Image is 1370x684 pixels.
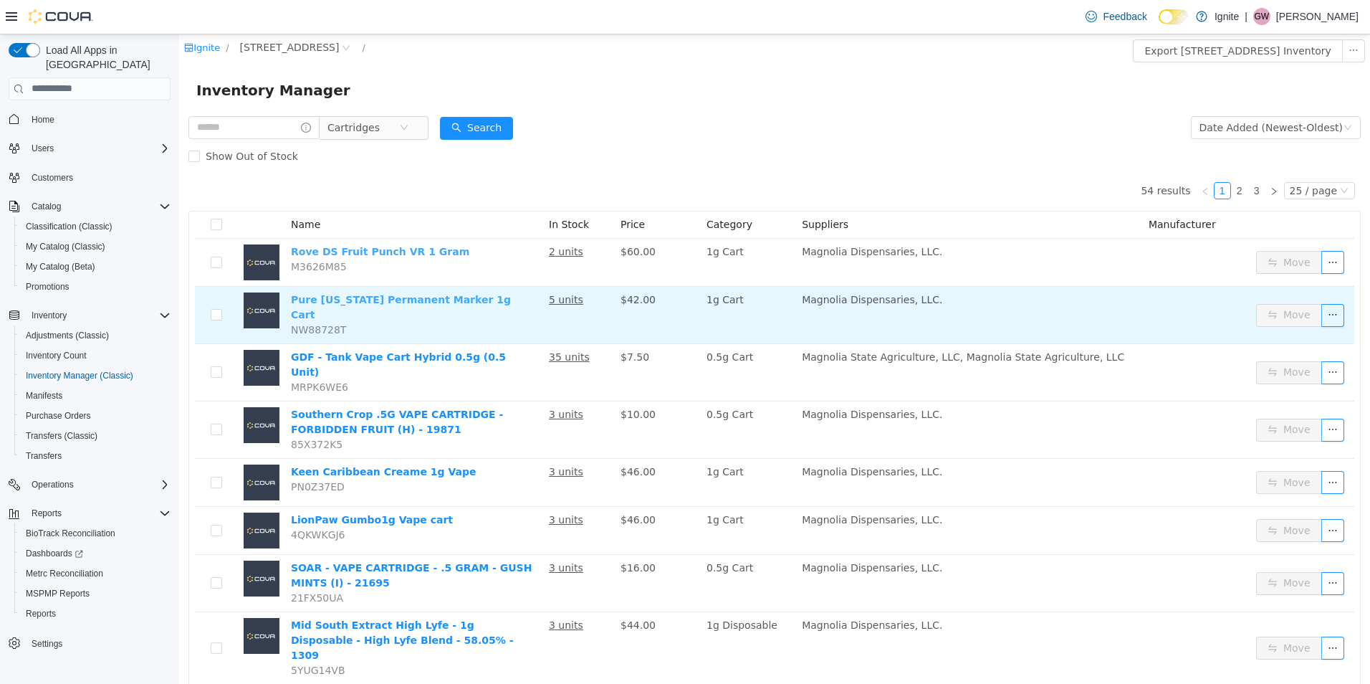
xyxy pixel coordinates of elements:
[522,521,617,578] td: 0.5g Cart
[370,317,411,328] u: 35 units
[623,374,763,386] span: Magnolia Dispensaries, LLC.
[26,390,62,402] span: Manifests
[1163,5,1186,28] button: icon: ellipsis
[64,373,100,409] img: Southern Crop .5G VAPE CARTRIDGE - FORBIDDEN FRUIT (H) - 19871 placeholder
[370,480,404,491] u: 3 units
[14,543,176,564] a: Dashboards
[32,114,54,125] span: Home
[20,367,171,384] span: Inventory Manager (Classic)
[26,370,133,381] span: Inventory Manager (Classic)
[370,260,404,271] u: 5 units
[14,237,176,257] button: My Catalog (Classic)
[26,140,59,157] button: Users
[1035,148,1052,165] li: 1
[26,476,80,493] button: Operations
[64,315,100,351] img: GDF - Tank Vape Cart Hybrid 0.5g (0.5 Unit) placeholder
[1142,437,1165,460] button: icon: ellipsis
[26,505,67,522] button: Reports
[26,548,83,559] span: Dashboards
[20,327,115,344] a: Adjustments (Classic)
[1069,148,1086,165] li: 3
[370,432,404,443] u: 3 units
[441,374,476,386] span: $10.00
[1142,384,1165,407] button: icon: ellipsis
[17,44,180,67] span: Inventory Manager
[522,424,617,472] td: 1g Cart
[26,330,109,341] span: Adjustments (Classic)
[1142,327,1165,350] button: icon: ellipsis
[32,143,54,154] span: Users
[26,608,56,619] span: Reports
[26,410,91,422] span: Purchase Orders
[1142,270,1165,293] button: icon: ellipsis
[1142,217,1165,239] button: icon: ellipsis
[64,258,100,294] img: Pure Mississippi Permanent Marker 1g Cart placeholder
[64,210,100,246] img: Rove DS Fruit Punch VR 1 Gram placeholder
[522,204,617,252] td: 1g Cart
[32,508,62,519] span: Reports
[20,427,171,445] span: Transfers (Classic)
[20,347,171,364] span: Inventory Count
[441,432,476,443] span: $46.00
[20,585,171,602] span: MSPMP Reports
[623,184,669,196] span: Suppliers
[3,632,176,653] button: Settings
[20,238,111,255] a: My Catalog (Classic)
[1080,2,1152,31] a: Feedback
[623,480,763,491] span: Magnolia Dispensaries, LLC.
[26,169,79,186] a: Customers
[1052,148,1069,165] li: 2
[1077,327,1143,350] button: icon: swapMove
[20,218,118,235] a: Classification (Classic)
[1255,8,1270,25] span: GW
[954,5,1163,28] button: Export [STREET_ADDRESS] Inventory
[20,545,171,562] span: Dashboards
[1103,9,1146,24] span: Feedback
[112,260,332,286] a: Pure [US_STATE] Permanent Marker 1g Cart
[112,480,274,491] a: LionPaw Gumbo1g Vape cart
[962,148,1011,165] li: 54 results
[112,495,166,506] span: 4QKWKGJ6
[183,8,186,19] span: /
[26,140,171,157] span: Users
[26,241,105,252] span: My Catalog (Classic)
[1091,153,1099,161] i: icon: right
[112,184,141,196] span: Name
[1077,437,1143,460] button: icon: swapMove
[20,238,171,255] span: My Catalog (Classic)
[522,578,617,650] td: 1g Disposable
[522,367,617,424] td: 0.5g Cart
[969,184,1037,196] span: Manufacturer
[20,387,171,404] span: Manifests
[623,585,763,597] span: Magnolia Dispensaries, LLC.
[623,317,945,328] span: Magnolia State Agriculture, LLC, Magnolia State Agriculture, LLC
[1017,148,1035,165] li: Previous Page
[61,5,161,21] span: 3978 N Gloster Street
[20,525,171,542] span: BioTrack Reconciliation
[26,635,68,652] a: Settings
[32,638,62,650] span: Settings
[441,528,476,539] span: $16.00
[1159,24,1159,25] span: Dark Mode
[112,432,297,443] a: Keen Caribbean Creame 1g Vape
[370,212,404,223] u: 2 units
[20,585,95,602] a: MSPMP Reports
[112,290,167,301] span: NW88728T
[3,138,176,158] button: Users
[29,9,93,24] img: Cova
[370,374,404,386] u: 3 units
[370,528,404,539] u: 3 units
[441,212,476,223] span: $60.00
[20,218,171,235] span: Classification (Classic)
[3,196,176,217] button: Catalog
[1245,8,1247,25] p: |
[26,588,90,599] span: MSPMP Reports
[26,505,171,522] span: Reports
[112,585,335,627] a: Mid South Extract High Lyfe - 1g Disposable - High Lyfe Blend - 58.05% - 1309
[441,480,476,491] span: $46.00
[1215,8,1239,25] p: Ignite
[21,116,125,128] span: Show Out of Stock
[1077,384,1143,407] button: icon: swapMove
[112,374,324,401] a: Southern Crop .5G VAPE CARTRIDGE - FORBIDDEN FRUIT (H) - 19871
[522,252,617,310] td: 1g Cart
